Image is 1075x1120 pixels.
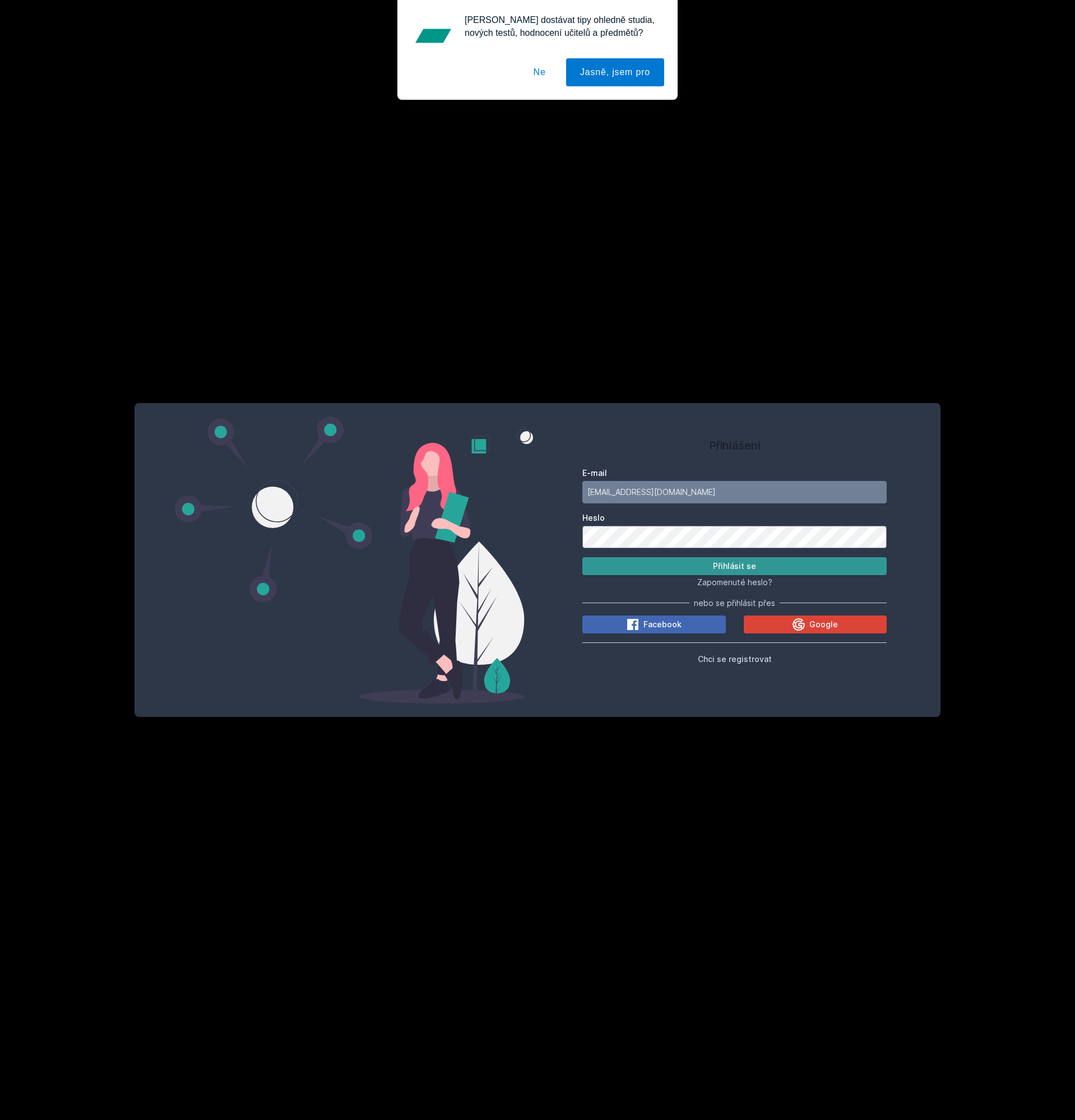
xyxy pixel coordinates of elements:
input: Tvoje e-mailová adresa [582,481,887,503]
span: Zapomenuté heslo? [697,577,772,587]
span: nebo se přihlásit přes [694,598,775,609]
button: Jasně, jsem pro [566,58,664,86]
button: Google [744,615,887,633]
h1: Přihlášení [582,437,887,454]
button: Chci se registrovat [698,652,772,665]
span: Google [809,619,838,630]
span: Facebook [643,619,682,630]
label: Heslo [582,512,887,524]
label: E-mail [582,468,887,479]
button: Facebook [582,615,726,633]
button: Přihlásit se [582,557,887,575]
div: [PERSON_NAME] dostávat tipy ohledně studia, nových testů, hodnocení učitelů a předmětů? [456,13,664,39]
span: Chci se registrovat [698,654,772,664]
button: Ne [520,58,560,86]
img: notification icon [411,13,456,58]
